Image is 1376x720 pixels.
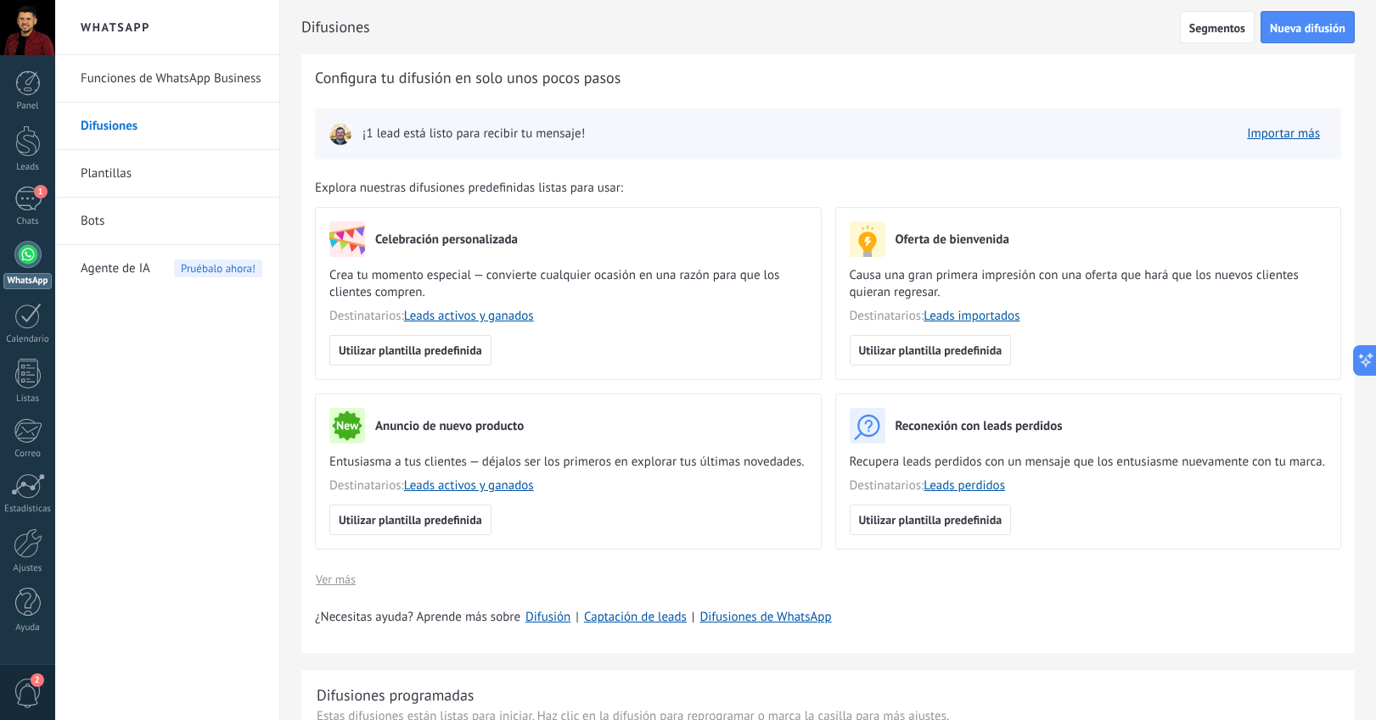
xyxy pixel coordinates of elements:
[584,609,687,625] a: Captación de leads
[316,573,356,585] span: Ver más
[850,454,1328,471] span: Recupera leads perdidos con un mensaje que los entusiasme nuevamente con tu marca.
[329,477,807,494] span: Destinatarios:
[1270,22,1345,34] span: Nueva difusión
[329,308,807,325] span: Destinatarios:
[375,232,518,248] h3: Celebración personalizada
[81,55,262,103] a: Funciones de WhatsApp Business
[55,55,279,103] li: Funciones de WhatsApp Business
[329,335,491,366] button: Utilizar plantilla predefinida
[339,344,482,356] span: Utilizar plantilla predefinida
[301,10,1180,44] h2: Difusiones
[404,477,534,494] a: Leads activos y ganados
[81,103,262,150] a: Difusiones
[174,260,262,277] span: Pruébalo ahora!
[699,609,831,625] a: Difusiones de WhatsApp
[362,126,585,142] span: ¡1 lead está listo para recibir tu mensaje!
[3,334,53,345] div: Calendario
[924,477,1005,494] a: Leads perdidos
[1189,22,1245,34] span: Segmentos
[3,101,53,112] div: Panel
[329,122,352,146] img: leadIcon
[3,504,53,515] div: Estadísticas
[896,418,1063,434] h3: Reconexión con leads perdidos
[1180,11,1255,43] button: Segmentos
[3,563,53,574] div: Ajustes
[850,335,1012,366] button: Utilizar plantilla predefinida
[525,609,570,625] a: Difusión
[55,198,279,245] li: Bots
[329,267,807,301] span: Crea tu momento especial — convierte cualquier ocasión en una razón para que los clientes compren.
[339,514,482,526] span: Utilizar plantilla predefinida
[315,68,621,88] span: Configura tu difusión en solo unos pocos pasos
[850,505,1012,535] button: Utilizar plantilla predefinida
[3,273,52,289] div: WhatsApp
[850,308,1328,325] span: Destinatarios:
[315,180,623,197] span: Explora nuestras difusiones predefinidas listas para usar:
[924,308,1019,324] a: Leads importados
[55,103,279,150] li: Difusiones
[81,245,150,293] span: Agente de IA
[317,685,474,705] div: Difusiones programadas
[31,673,44,687] span: 2
[859,344,1003,356] span: Utilizar plantilla predefinida
[3,216,53,227] div: Chats
[329,505,491,535] button: Utilizar plantilla predefinida
[315,609,1341,626] div: | |
[3,162,53,173] div: Leads
[81,198,262,245] a: Bots
[404,308,534,324] a: Leads activos y ganados
[81,245,262,293] a: Agente de IA Pruébalo ahora!
[3,393,53,405] div: Listas
[850,267,1328,301] span: Causa una gran primera impresión con una oferta que hará que los nuevos clientes quieran regresar.
[55,150,279,198] li: Plantillas
[896,232,1009,248] h3: Oferta de bienvenida
[34,185,48,198] span: 1
[1261,11,1355,43] button: Nueva difusión
[850,477,1328,494] span: Destinatarios:
[375,418,524,434] h3: Anuncio de nuevo producto
[3,449,53,460] div: Correo
[1239,121,1328,147] button: Importar más
[1247,126,1320,142] a: Importar más
[315,567,357,592] button: Ver más
[859,514,1003,526] span: Utilizar plantilla predefinida
[81,150,262,198] a: Plantillas
[329,454,807,471] span: Entusiasma a tus clientes — déjalos ser los primeros en explorar tus últimas novedades.
[3,622,53,633] div: Ayuda
[55,245,279,292] li: Agente de IA
[315,609,520,626] span: ¿Necesitas ayuda? Aprende más sobre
